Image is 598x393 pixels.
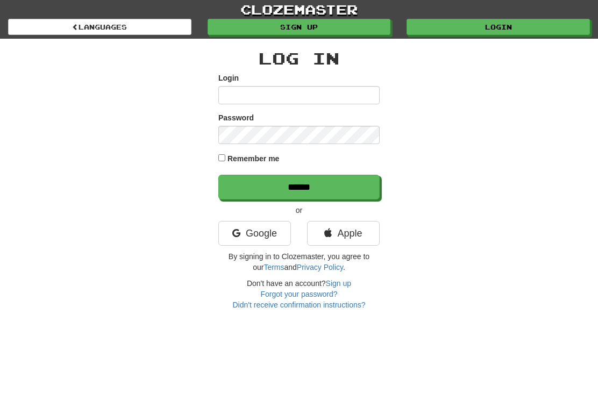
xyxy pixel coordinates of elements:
a: Languages [8,19,191,35]
a: Login [407,19,590,35]
a: Privacy Policy [297,263,343,271]
p: By signing in to Clozemaster, you agree to our and . [218,251,380,273]
p: or [218,205,380,216]
label: Password [218,112,254,123]
a: Didn't receive confirmation instructions? [232,301,365,309]
a: Apple [307,221,380,246]
label: Remember me [227,153,280,164]
div: Don't have an account? [218,278,380,310]
a: Terms [264,263,284,271]
a: Google [218,221,291,246]
a: Sign up [326,279,351,288]
a: Sign up [208,19,391,35]
h2: Log In [218,49,380,67]
a: Forgot your password? [260,290,337,298]
label: Login [218,73,239,83]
